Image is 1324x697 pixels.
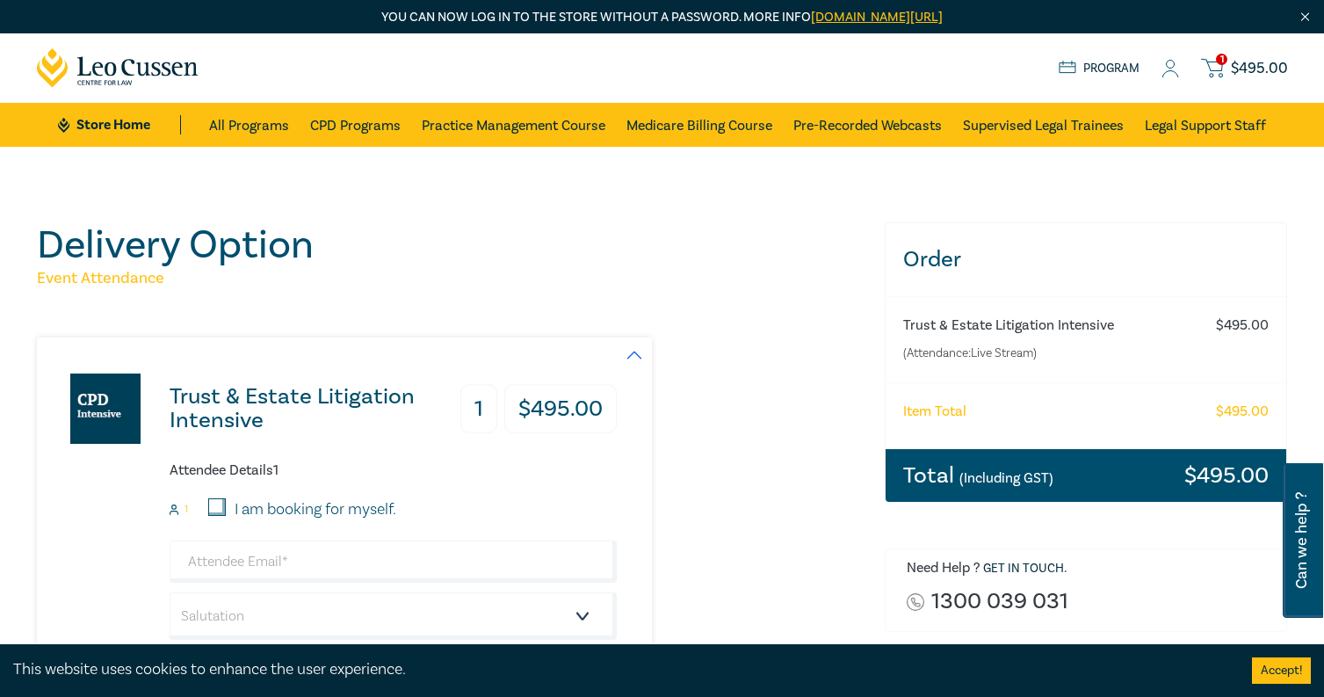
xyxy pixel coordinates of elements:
[37,268,864,289] h5: Event Attendance
[903,345,1199,362] small: (Attendance: Live Stream )
[422,103,605,147] a: Practice Management Course
[1184,464,1269,487] h3: $ 495.00
[963,103,1124,147] a: Supervised Legal Trainees
[170,385,459,432] h3: Trust & Estate Litigation Intensive
[626,103,772,147] a: Medicare Billing Course
[903,464,1053,487] h3: Total
[903,317,1199,334] h6: Trust & Estate Litigation Intensive
[1216,403,1269,420] h6: $ 495.00
[793,103,942,147] a: Pre-Recorded Webcasts
[1231,59,1288,78] span: $ 495.00
[170,541,617,583] input: Attendee Email*
[37,8,1288,27] p: You can now log in to the store without a password. More info
[1216,317,1269,334] h6: $ 495.00
[1293,474,1310,607] span: Can we help ?
[58,115,180,134] a: Store Home
[983,561,1064,577] a: Get in touch
[1059,59,1140,78] a: Program
[170,462,617,479] h6: Attendee Details 1
[504,385,617,433] h3: $ 495.00
[235,498,396,521] label: I am booking for myself.
[460,385,497,433] h3: 1
[1298,10,1313,25] img: Close
[1252,657,1311,684] button: Accept cookies
[184,504,188,516] small: 1
[1216,54,1227,65] span: 1
[37,222,864,268] h1: Delivery Option
[310,103,401,147] a: CPD Programs
[1145,103,1266,147] a: Legal Support Staff
[886,223,1287,296] h3: Order
[903,403,966,420] h6: Item Total
[70,374,141,444] img: Trust & Estate Litigation Intensive
[931,590,1068,614] a: 1300 039 031
[811,9,943,25] a: [DOMAIN_NAME][URL]
[209,103,289,147] a: All Programs
[13,658,1226,681] div: This website uses cookies to enhance the user experience.
[959,469,1053,487] small: (Including GST)
[907,560,1274,577] h6: Need Help ? .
